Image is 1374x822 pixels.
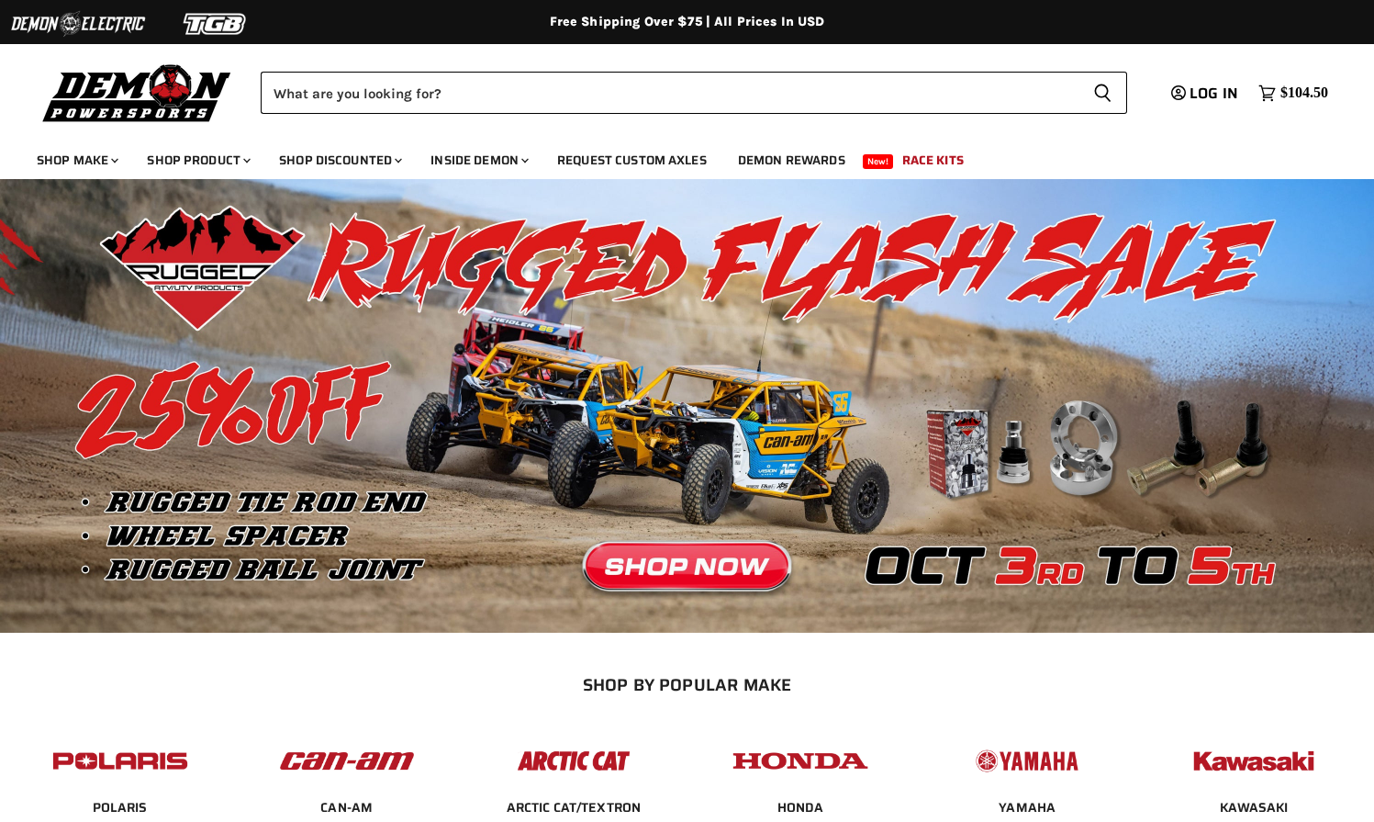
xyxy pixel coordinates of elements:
a: ARCTIC CAT/TEXTRON [507,799,642,816]
a: HONDA [777,799,824,816]
form: Product [261,72,1127,114]
a: Inside Demon [417,141,540,179]
button: Search [1078,72,1127,114]
a: Log in [1163,85,1249,102]
a: Request Custom Axles [543,141,721,179]
img: Demon Electric Logo 2 [9,6,147,41]
ul: Main menu [23,134,1324,179]
input: Search [261,72,1078,114]
a: Race Kits [888,141,977,179]
img: TGB Logo 2 [147,6,285,41]
img: POPULAR_MAKE_logo_6_76e8c46f-2d1e-4ecc-b320-194822857d41.jpg [1182,733,1325,789]
span: KAWASAKI [1220,799,1288,817]
img: POPULAR_MAKE_logo_3_027535af-6171-4c5e-a9bc-f0eccd05c5d6.jpg [502,733,645,789]
img: POPULAR_MAKE_logo_5_20258e7f-293c-4aac-afa8-159eaa299126.jpg [955,733,1099,789]
span: YAMAHA [999,799,1056,817]
a: Shop Product [133,141,262,179]
img: POPULAR_MAKE_logo_2_dba48cf1-af45-46d4-8f73-953a0f002620.jpg [49,733,192,789]
a: POLARIS [93,799,148,816]
img: POPULAR_MAKE_logo_1_adc20308-ab24-48c4-9fac-e3c1a623d575.jpg [275,733,419,789]
a: Shop Make [23,141,129,179]
span: Log in [1190,82,1238,105]
a: Shop Discounted [265,141,413,179]
a: $104.50 [1249,80,1337,107]
img: Demon Powersports [37,60,238,125]
span: CAN-AM [320,799,373,817]
a: YAMAHA [999,799,1056,816]
span: HONDA [777,799,824,817]
span: POLARIS [93,799,148,817]
h2: SHOP BY POPULAR MAKE [23,675,1352,694]
a: Demon Rewards [724,141,859,179]
span: $104.50 [1280,84,1328,102]
a: KAWASAKI [1220,799,1288,816]
span: ARCTIC CAT/TEXTRON [507,799,642,817]
img: POPULAR_MAKE_logo_4_4923a504-4bac-4306-a1be-165a52280178.jpg [729,733,872,789]
a: CAN-AM [320,799,373,816]
span: New! [863,154,894,169]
